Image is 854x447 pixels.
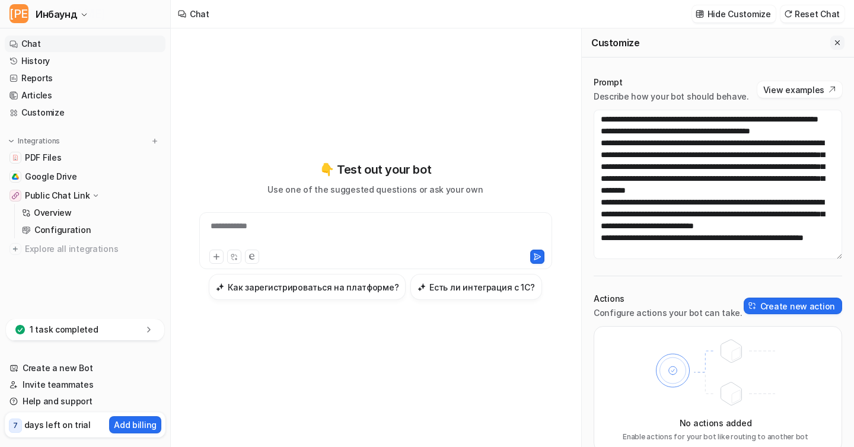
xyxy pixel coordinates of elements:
[5,53,165,69] a: History
[5,241,165,257] a: Explore all integrations
[5,149,165,166] a: PDF FilesPDF Files
[30,324,98,336] p: 1 task completed
[12,192,19,199] img: Public Chat Link
[5,168,165,185] a: Google DriveGoogle Drive
[13,420,18,431] p: 7
[5,376,165,393] a: Invite teammates
[5,87,165,104] a: Articles
[18,136,60,146] p: Integrations
[17,222,165,238] a: Configuration
[5,70,165,87] a: Reports
[708,8,771,20] p: Hide Customize
[24,419,91,431] p: days left on trial
[830,36,845,50] button: Close flyout
[114,419,157,431] p: Add billing
[228,281,399,293] h3: Как зарегистрироваться на платформе?
[784,9,792,18] img: reset
[9,4,28,23] span: [PERSON_NAME]
[757,81,842,98] button: View examples
[267,183,483,196] p: Use one of the suggested questions or ask your own
[594,307,743,319] p: Configure actions your bot can take.
[692,5,776,23] button: Hide Customize
[5,393,165,410] a: Help and support
[623,432,808,442] p: Enable actions for your bot like routing to another bot
[25,152,61,164] span: PDF Files
[748,302,757,310] img: create-action-icon.svg
[320,161,431,178] p: 👇 Test out your bot
[594,91,749,103] p: Describe how your bot should behave.
[780,5,845,23] button: Reset Chat
[12,154,19,161] img: PDF Files
[5,135,63,147] button: Integrations
[109,416,161,433] button: Add billing
[418,283,426,292] img: Есть ли интеграция с 1С?
[594,76,749,88] p: Prompt
[36,6,77,23] span: Инбаунд
[5,360,165,376] a: Create a new Bot
[12,173,19,180] img: Google Drive
[25,171,77,183] span: Google Drive
[209,274,406,300] button: Как зарегистрироваться на платформе?Как зарегистрироваться на платформе?
[25,190,90,202] p: Public Chat Link
[34,224,91,236] p: Configuration
[9,243,21,255] img: explore all integrations
[680,417,752,429] p: No actions added
[594,293,743,305] p: Actions
[216,283,224,292] img: Как зарегистрироваться на платформе?
[17,205,165,221] a: Overview
[744,298,842,314] button: Create new action
[429,281,534,293] h3: Есть ли интеграция с 1С?
[151,137,159,145] img: menu_add.svg
[190,8,209,20] div: Chat
[5,104,165,121] a: Customize
[25,240,161,258] span: Explore all integrations
[696,9,704,18] img: customize
[591,37,639,49] h2: Customize
[410,274,541,300] button: Есть ли интеграция с 1С?Есть ли интеграция с 1С?
[5,36,165,52] a: Chat
[7,137,15,145] img: expand menu
[34,207,72,219] p: Overview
